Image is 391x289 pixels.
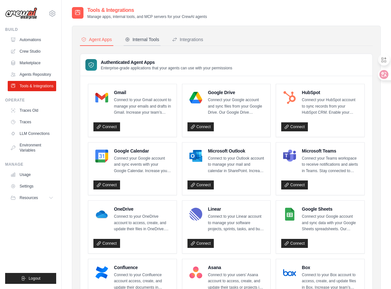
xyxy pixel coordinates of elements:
[114,97,171,116] p: Connect to your Gmail account to manage your emails and drafts in Gmail. Increase your team’s pro...
[189,208,202,221] img: Linear Logo
[114,264,171,271] h4: Confluence
[5,27,56,32] div: Build
[189,266,202,279] img: Asana Logo
[5,98,56,103] div: Operate
[8,81,56,91] a: Tools & Integrations
[95,150,108,162] img: Google Calendar Logo
[93,180,120,189] a: Connect
[5,7,37,20] img: Logo
[95,91,108,104] img: Gmail Logo
[81,36,112,43] div: Agent Apps
[281,180,308,189] a: Connect
[80,34,113,46] button: Agent Apps
[114,206,171,212] h4: OneDrive
[281,239,308,248] a: Connect
[114,89,171,96] h4: Gmail
[281,122,308,131] a: Connect
[172,36,203,43] div: Integrations
[189,91,202,104] img: Google Drive Logo
[302,97,359,116] p: Connect your HubSpot account to sync records from your HubSpot CRM. Enable your sales team to clo...
[302,264,359,271] h4: Box
[187,180,214,189] a: Connect
[29,276,40,281] span: Logout
[302,89,359,96] h4: HubSpot
[8,69,56,80] a: Agents Repository
[8,105,56,116] a: Traces Old
[208,155,265,174] p: Connect to your Outlook account to manage your mail and calendar in SharePoint. Increase your tea...
[8,181,56,191] a: Settings
[187,239,214,248] a: Connect
[114,214,171,232] p: Connect to your OneDrive account to access, create, and update their files in OneDrive. Increase ...
[302,148,359,154] h4: Microsoft Teams
[114,148,171,154] h4: Google Calendar
[302,206,359,212] h4: Google Sheets
[302,155,359,174] p: Connect your Teams workspace to receive notifications and alerts in Teams. Stay connected to impo...
[8,46,56,57] a: Crew Studio
[208,97,265,116] p: Connect your Google account and sync files from your Google Drive. Our Google Drive integration e...
[283,150,296,162] img: Microsoft Teams Logo
[8,58,56,68] a: Marketplace
[93,239,120,248] a: Connect
[208,89,265,96] h4: Google Drive
[8,170,56,180] a: Usage
[101,59,232,66] h3: Authenticated Agent Apps
[5,273,56,284] button: Logout
[8,193,56,203] button: Resources
[302,214,359,232] p: Connect your Google account and sync data with your Google Sheets spreadsheets. Our Google Sheets...
[8,140,56,155] a: Environment Variables
[5,162,56,167] div: Manage
[208,206,265,212] h4: Linear
[187,122,214,131] a: Connect
[283,266,296,279] img: Box Logo
[208,264,265,271] h4: Asana
[8,128,56,139] a: LLM Connections
[283,91,296,104] img: HubSpot Logo
[171,34,204,46] button: Integrations
[125,36,159,43] div: Internal Tools
[87,14,207,19] p: Manage apps, internal tools, and MCP servers for your CrewAI agents
[124,34,161,46] button: Internal Tools
[101,66,232,71] p: Enterprise-grade applications that your agents can use with your permissions
[95,266,108,279] img: Confluence Logo
[283,208,296,221] img: Google Sheets Logo
[8,35,56,45] a: Automations
[8,117,56,127] a: Traces
[95,208,108,221] img: OneDrive Logo
[208,214,265,232] p: Connect to your Linear account to manage your software projects, sprints, tasks, and bug tracking...
[20,195,38,200] span: Resources
[208,148,265,154] h4: Microsoft Outlook
[189,150,202,162] img: Microsoft Outlook Logo
[87,6,207,14] h2: Tools & Integrations
[93,122,120,131] a: Connect
[114,155,171,174] p: Connect your Google account and sync events with your Google Calendar. Increase your productivity...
